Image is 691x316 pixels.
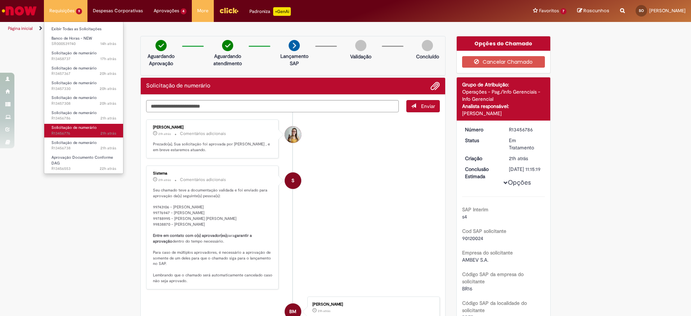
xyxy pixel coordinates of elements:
[210,53,245,67] p: Aguardando atendimento
[100,131,116,136] span: 21h atrás
[153,233,227,238] b: Entre em contato com o(s) aprovador(es)
[44,64,123,78] a: Aberto R13457367 : Solicitação de numerário
[197,7,208,14] span: More
[350,53,371,60] p: Validação
[44,49,123,63] a: Aberto R13458737 : Solicitação de numerário
[462,56,545,68] button: Cancelar Chamado
[509,155,542,162] div: 28/08/2025 10:44:21
[273,7,291,16] p: +GenAi
[100,71,116,76] span: 20h atrás
[539,7,559,14] span: Favoritos
[462,235,483,241] span: 90120024
[51,101,116,107] span: R13457308
[44,124,123,137] a: Aberto R13456776 : Solicitação de numerário
[153,141,273,153] p: Prezado(a), Sua solicitação foi aprovada por [PERSON_NAME] , e em breve estaremos atuando.
[509,126,542,133] div: R13456786
[100,56,116,62] span: 17h atrás
[422,40,433,51] img: img-circle-grey.png
[51,80,97,86] span: Solicitação de numerário
[44,79,123,92] a: Aberto R13457330 : Solicitação de numerário
[421,103,435,109] span: Enviar
[509,166,542,173] div: [DATE] 11:15:19
[51,155,113,166] span: Aprovação Documento Conforme DAG
[5,22,455,35] ul: Trilhas de página
[100,116,116,121] span: 21h atrás
[509,155,528,162] span: 21h atrás
[249,7,291,16] div: Padroniza
[51,145,116,151] span: R13456738
[44,35,123,48] a: Aberto SR000539740 : Banco de Horas - NEW
[100,116,116,121] time: 28/08/2025 10:44:22
[462,300,527,313] b: Código SAP da localidade do solicitante
[462,81,545,88] div: Grupo de Atribuição:
[51,166,116,172] span: R13456553
[222,40,233,51] img: check-circle-green.png
[100,145,116,151] time: 28/08/2025 10:38:24
[158,132,171,136] time: 28/08/2025 11:34:09
[44,109,123,122] a: Aberto R13456786 : Solicitação de numerário
[76,8,82,14] span: 9
[44,22,123,174] ul: Requisições
[100,86,116,91] time: 28/08/2025 11:45:49
[649,8,686,14] span: [PERSON_NAME]
[153,188,273,284] p: Seu chamado teve a documentação validada e foi enviado para aprovação da(s) seguinte(s) pessoa(s)...
[100,131,116,136] time: 28/08/2025 10:41:56
[44,139,123,152] a: Aberto R13456738 : Solicitação de numerário
[460,137,504,144] dt: Status
[51,116,116,121] span: R13456786
[51,140,97,145] span: Solicitação de numerário
[154,7,179,14] span: Aprovações
[318,309,330,313] time: 28/08/2025 10:44:16
[460,126,504,133] dt: Número
[158,178,171,182] time: 28/08/2025 11:03:17
[1,4,38,18] img: ServiceNow
[51,125,97,130] span: Solicitação de numerário
[146,100,399,112] textarea: Digite sua mensagem aqui...
[51,41,116,47] span: SR000539740
[93,7,143,14] span: Despesas Corporativas
[51,71,116,77] span: R13457367
[8,26,33,31] a: Página inicial
[51,56,116,62] span: R13458737
[51,50,97,56] span: Solicitação de numerário
[292,172,294,189] span: S
[100,101,116,106] span: 20h atrás
[318,309,330,313] span: 21h atrás
[462,228,506,234] b: Cod SAP solicitante
[51,66,97,71] span: Solicitação de numerário
[158,132,171,136] span: 21h atrás
[158,178,171,182] span: 21h atrás
[155,40,167,51] img: check-circle-green.png
[153,171,273,176] div: Sistema
[153,125,273,130] div: [PERSON_NAME]
[560,8,566,14] span: 7
[457,36,551,51] div: Opções do Chamado
[100,41,116,46] span: 14h atrás
[100,166,116,171] time: 28/08/2025 10:13:01
[462,285,473,292] span: BR16
[51,110,97,116] span: Solicitação de numerário
[146,83,210,89] h2: Solicitação de numerário Histórico de tíquete
[462,213,467,220] span: s4
[355,40,366,51] img: img-circle-grey.png
[51,86,116,92] span: R13457330
[639,8,644,13] span: SO
[144,53,179,67] p: Aguardando Aprovação
[462,110,545,117] div: [PERSON_NAME]
[312,302,432,307] div: [PERSON_NAME]
[462,257,488,263] span: AMBEV S.A.
[462,88,545,103] div: Operações - Pag./Info Gerenciais - Info Gerencial
[460,166,504,180] dt: Conclusão Estimada
[100,166,116,171] span: 22h atrás
[100,101,116,106] time: 28/08/2025 11:43:20
[51,36,92,41] span: Banco de Horas - NEW
[583,7,609,14] span: Rascunhos
[100,86,116,91] span: 20h atrás
[462,103,545,110] div: Analista responsável:
[44,94,123,107] a: Aberto R13457308 : Solicitação de numerário
[462,206,488,213] b: SAP Interim
[100,71,116,76] time: 28/08/2025 11:49:35
[180,131,226,137] small: Comentários adicionais
[285,172,301,189] div: System
[430,81,440,91] button: Adicionar anexos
